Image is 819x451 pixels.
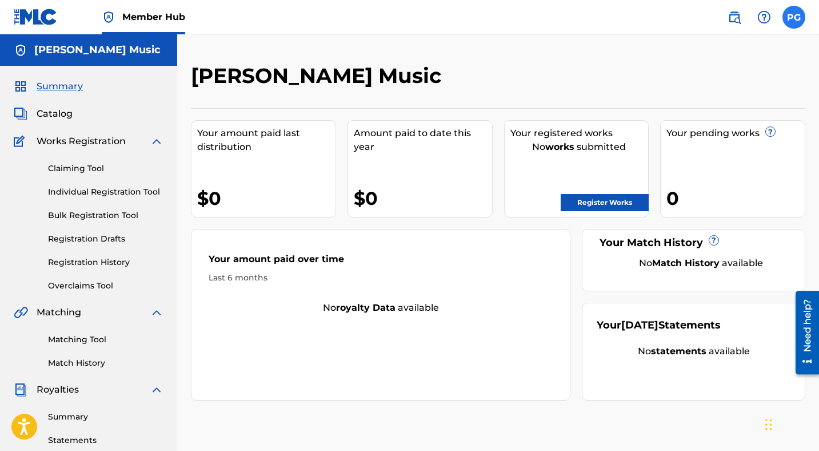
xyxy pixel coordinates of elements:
[37,134,126,148] span: Works Registration
[150,134,163,148] img: expand
[48,233,163,245] a: Registration Drafts
[48,209,163,221] a: Bulk Registration Tool
[510,126,649,140] div: Your registered works
[14,383,27,397] img: Royalties
[762,396,819,451] iframe: Chat Widget
[48,357,163,369] a: Match History
[753,6,776,29] div: Help
[782,6,805,29] div: User Menu
[14,134,29,148] img: Works Registration
[766,127,775,136] span: ?
[561,194,649,211] a: Register Works
[37,107,73,121] span: Catalog
[14,107,73,121] a: CatalogCatalog
[336,302,395,313] strong: royalty data
[14,107,27,121] img: Catalog
[651,346,706,357] strong: statements
[34,43,161,57] h5: Paul Gilbert Music
[652,258,720,268] strong: Match History
[48,334,163,346] a: Matching Tool
[621,319,658,331] span: [DATE]
[787,287,819,379] iframe: Resource Center
[191,301,570,315] div: No available
[666,126,805,140] div: Your pending works
[48,256,163,268] a: Registration History
[723,6,746,29] a: Public Search
[14,9,58,25] img: MLC Logo
[197,185,335,211] div: $0
[209,252,553,272] div: Your amount paid over time
[597,318,721,333] div: Your Statements
[14,80,83,93] a: SummarySummary
[611,256,790,270] div: No available
[728,10,741,24] img: search
[709,236,718,245] span: ?
[37,383,79,397] span: Royalties
[48,434,163,446] a: Statements
[48,163,163,175] a: Claiming Tool
[150,383,163,397] img: expand
[354,126,492,154] div: Amount paid to date this year
[597,345,790,358] div: No available
[48,186,163,198] a: Individual Registration Tool
[354,185,492,211] div: $0
[48,280,163,292] a: Overclaims Tool
[37,80,83,93] span: Summary
[545,141,574,152] strong: works
[666,185,805,211] div: 0
[102,10,115,24] img: Top Rightsholder
[150,306,163,319] img: expand
[14,80,27,93] img: Summary
[597,235,790,251] div: Your Match History
[191,63,447,89] h2: [PERSON_NAME] Music
[197,126,335,154] div: Your amount paid last distribution
[122,10,185,23] span: Member Hub
[48,411,163,423] a: Summary
[14,43,27,57] img: Accounts
[209,272,553,284] div: Last 6 months
[37,306,81,319] span: Matching
[14,306,28,319] img: Matching
[757,10,771,24] img: help
[765,408,772,442] div: Drag
[510,140,649,154] div: No submitted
